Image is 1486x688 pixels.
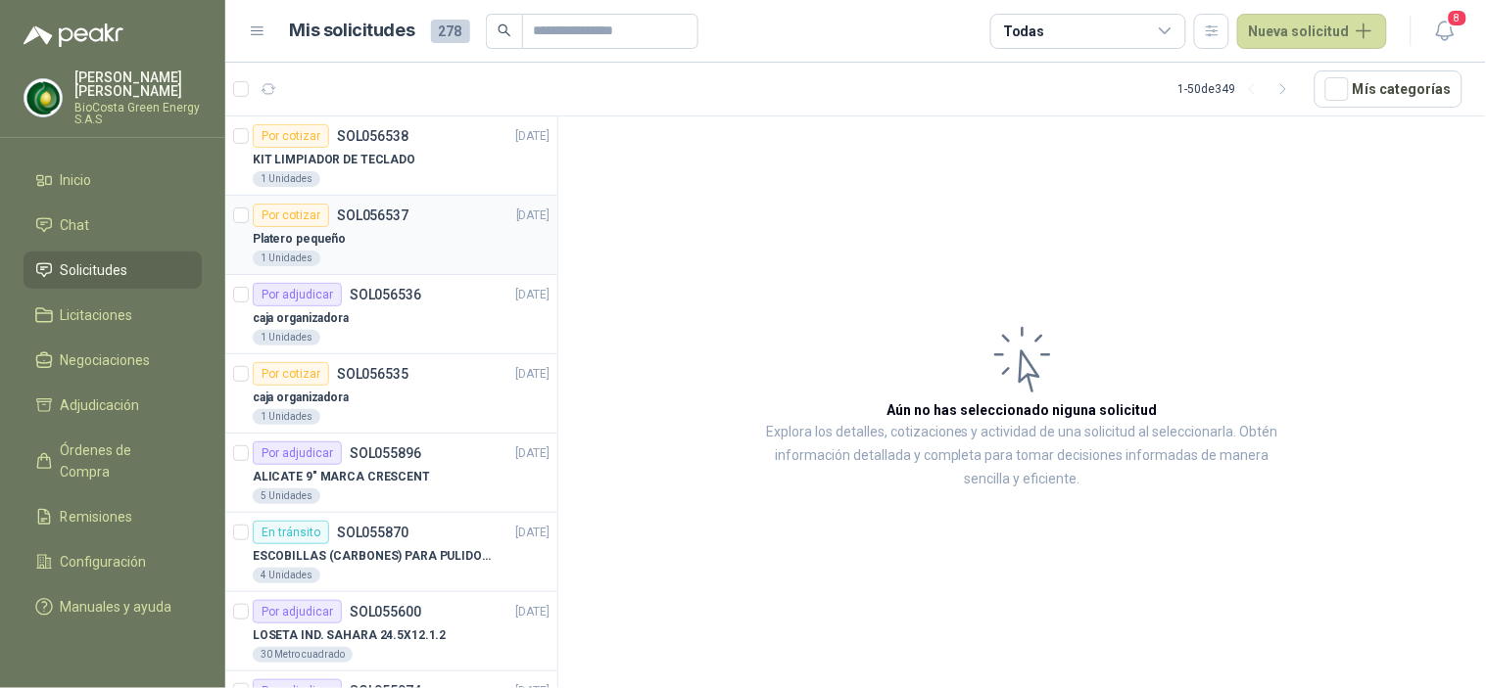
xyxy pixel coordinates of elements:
[225,434,557,513] a: Por adjudicarSOL055896[DATE] ALICATE 9" MARCA CRESCENT5 Unidades
[24,252,202,289] a: Solicitudes
[516,286,550,304] p: [DATE]
[24,387,202,424] a: Adjudicación
[24,432,202,490] a: Órdenes de Compra
[253,330,320,345] div: 1 Unidades
[61,394,140,416] span: Adjudicación
[253,468,430,486] p: ALICATE 9" MARCA CRESCENT
[61,349,151,371] span: Negociaciones
[225,116,557,196] a: Por cotizarSOL056538[DATE] KIT LIMPIADOR DE TECLADO1 Unidades
[253,230,346,249] p: Platero pequeño
[516,524,550,542] p: [DATE]
[253,568,320,583] div: 4 Unidades
[337,367,408,381] p: SOL056535
[516,127,550,146] p: [DATE]
[1447,9,1468,27] span: 8
[253,409,320,425] div: 1 Unidades
[253,171,320,187] div: 1 Unidades
[61,506,133,527] span: Remisiones
[61,169,92,191] span: Inicio
[24,588,202,625] a: Manuales y ayuda
[350,605,421,619] p: SOL055600
[74,102,202,125] p: BioCosta Green Energy S.A.S
[24,23,123,47] img: Logo peakr
[1315,70,1462,108] button: Mís categorías
[516,603,550,621] p: [DATE]
[61,439,183,482] span: Órdenes de Compra
[253,389,349,407] p: caja organizadora
[253,204,329,227] div: Por cotizar
[225,592,557,671] a: Por adjudicarSOL055600[DATE] LOSETA IND. SAHARA 24.5X12.1.230 Metro cuadrado
[754,421,1290,491] p: Explora los detalles, cotizaciones y actividad de una solicitud al seleccionarla. Obtén informaci...
[24,498,202,535] a: Remisiones
[253,488,320,504] div: 5 Unidades
[253,283,342,306] div: Por adjudicar
[253,124,329,148] div: Por cotizar
[431,20,470,43] span: 278
[24,543,202,580] a: Configuración
[24,297,202,334] a: Licitaciones
[337,129,408,143] p: SOL056538
[74,70,202,98] p: [PERSON_NAME] [PERSON_NAME]
[253,441,342,465] div: Por adjudicar
[253,647,353,663] div: 30 Metro cuadrado
[253,521,329,544] div: En tránsito
[225,196,557,275] a: Por cotizarSOL056537[DATE] Platero pequeño1 Unidades
[253,626,446,645] p: LOSETA IND. SAHARA 24.5X12.1.2
[498,23,511,37] span: search
[24,79,62,116] img: Company Logo
[350,288,421,301] p: SOL056536
[61,596,172,618] span: Manuales y ayuda
[24,161,202,199] a: Inicio
[253,600,342,623] div: Por adjudicar
[337,526,408,539] p: SOL055870
[1427,14,1462,49] button: 8
[225,275,557,354] a: Por adjudicarSOL056536[DATE] caja organizadora1 Unidades
[253,547,497,566] p: ESCOBILLAS (CARBONES) PARA PULIDORA DEWALT
[516,206,550,225] p: [DATE]
[1178,73,1299,105] div: 1 - 50 de 349
[290,17,415,45] h1: Mis solicitudes
[253,251,320,266] div: 1 Unidades
[225,354,557,434] a: Por cotizarSOL056535[DATE] caja organizadora1 Unidades
[24,342,202,379] a: Negociaciones
[1237,14,1387,49] button: Nueva solicitud
[337,208,408,222] p: SOL056537
[516,444,550,463] p: [DATE]
[61,259,128,281] span: Solicitudes
[887,399,1158,421] h3: Aún no has seleccionado niguna solicitud
[225,513,557,592] a: En tránsitoSOL055870[DATE] ESCOBILLAS (CARBONES) PARA PULIDORA DEWALT4 Unidades
[24,206,202,244] a: Chat
[253,309,349,328] p: caja organizadora
[516,365,550,384] p: [DATE]
[1003,21,1044,42] div: Todas
[61,551,147,573] span: Configuración
[350,446,421,460] p: SOL055896
[253,362,329,386] div: Por cotizar
[61,304,133,326] span: Licitaciones
[61,214,90,236] span: Chat
[253,151,415,169] p: KIT LIMPIADOR DE TECLADO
